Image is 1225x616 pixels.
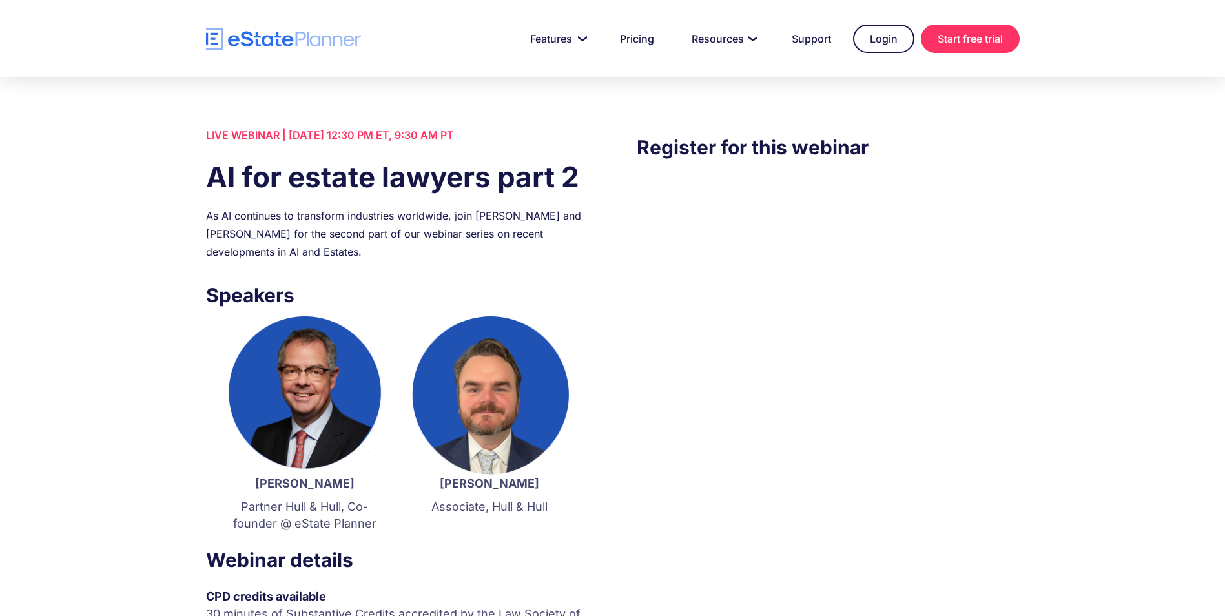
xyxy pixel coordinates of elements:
[604,26,670,52] a: Pricing
[255,477,355,490] strong: [PERSON_NAME]
[225,498,384,532] p: Partner Hull & Hull, Co-founder @ eState Planner
[921,25,1020,53] a: Start free trial
[206,590,326,603] strong: CPD credits available
[440,477,539,490] strong: [PERSON_NAME]
[206,207,588,261] div: As AI continues to transform industries worldwide, join [PERSON_NAME] and [PERSON_NAME] for the s...
[410,498,569,515] p: Associate, Hull & Hull
[853,25,914,53] a: Login
[206,157,588,197] h1: AI for estate lawyers part 2
[206,28,361,50] a: home
[206,545,588,575] h3: Webinar details
[637,132,1019,162] h3: Register for this webinar
[776,26,847,52] a: Support
[515,26,598,52] a: Features
[676,26,770,52] a: Resources
[206,280,588,310] h3: Speakers
[206,126,588,144] div: LIVE WEBINAR | [DATE] 12:30 PM ET, 9:30 AM PT
[637,188,1019,285] iframe: Form 0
